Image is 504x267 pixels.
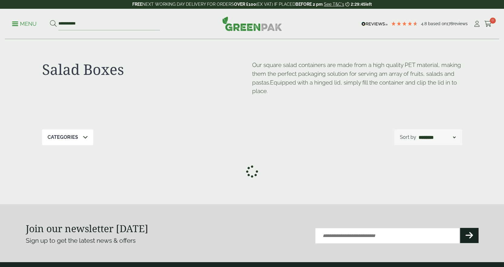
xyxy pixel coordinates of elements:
a: Menu [12,20,37,26]
a: See T&C's [324,2,344,7]
p: Menu [12,20,37,28]
span: Equipped with a hinged lid, simply fill the container and clip the lid in to place. [252,79,457,95]
span: left [365,2,372,7]
h1: Salad Boxes [42,61,252,78]
select: Shop order [417,134,457,141]
img: GreenPak Supplies [222,16,282,31]
span: 2:29:45 [351,2,365,7]
span: reviews [453,21,468,26]
a: 0 [484,19,492,28]
strong: OVER £100 [234,2,256,7]
div: 4.78 Stars [391,21,418,26]
span: Based on [428,21,446,26]
p: Sign up to get the latest news & offers [26,236,229,245]
img: REVIEWS.io [361,22,388,26]
strong: Join our newsletter [DATE] [26,222,148,235]
span: Our square salad containers are made from a high quality PET material, making them the perfect pa... [252,62,461,86]
i: Cart [484,21,492,27]
p: Sort by [400,134,416,141]
p: Categories [48,134,78,141]
i: My Account [473,21,481,27]
span: 0 [490,18,496,24]
strong: FREE [132,2,142,7]
span: 178 [446,21,453,26]
span: 4.8 [421,21,428,26]
strong: BEFORE 2 pm [295,2,323,7]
